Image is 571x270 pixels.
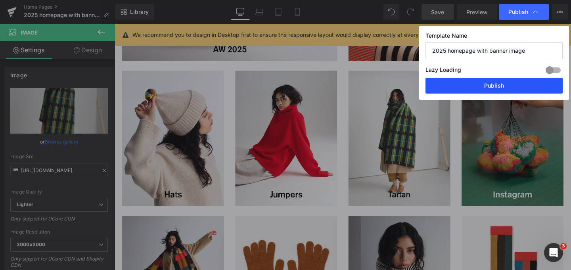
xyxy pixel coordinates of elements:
[127,49,234,192] img: Jumpers & cardigans
[425,65,461,78] label: Lazy Loading
[560,243,567,249] span: 3
[508,8,528,15] span: Publish
[425,32,563,42] label: Template Name
[425,78,563,94] button: Publish
[8,49,115,192] img: Hats
[544,243,563,262] iframe: Intercom live chat
[246,49,353,192] img: Blankets
[365,49,472,192] img: Instagram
